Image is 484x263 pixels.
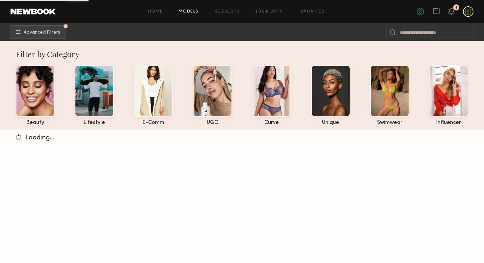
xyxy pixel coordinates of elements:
div: 8 [455,6,457,10]
div: curve [252,120,291,126]
a: Models [178,10,199,14]
a: Favorites [299,10,325,14]
div: Filter by Category [16,49,469,59]
div: UGC [193,120,232,126]
span: Advanced Filters [24,30,60,35]
div: e-comm [134,120,173,126]
div: beauty [16,120,55,126]
a: Job Posts [256,10,283,14]
a: Home [148,10,163,14]
div: unique [311,120,350,126]
div: swimwear [370,120,409,126]
button: Advanced Filters [11,25,66,39]
div: influencer [429,120,468,126]
div: lifestyle [75,120,114,126]
a: Requests [215,10,240,14]
span: Loading… [25,135,54,141]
